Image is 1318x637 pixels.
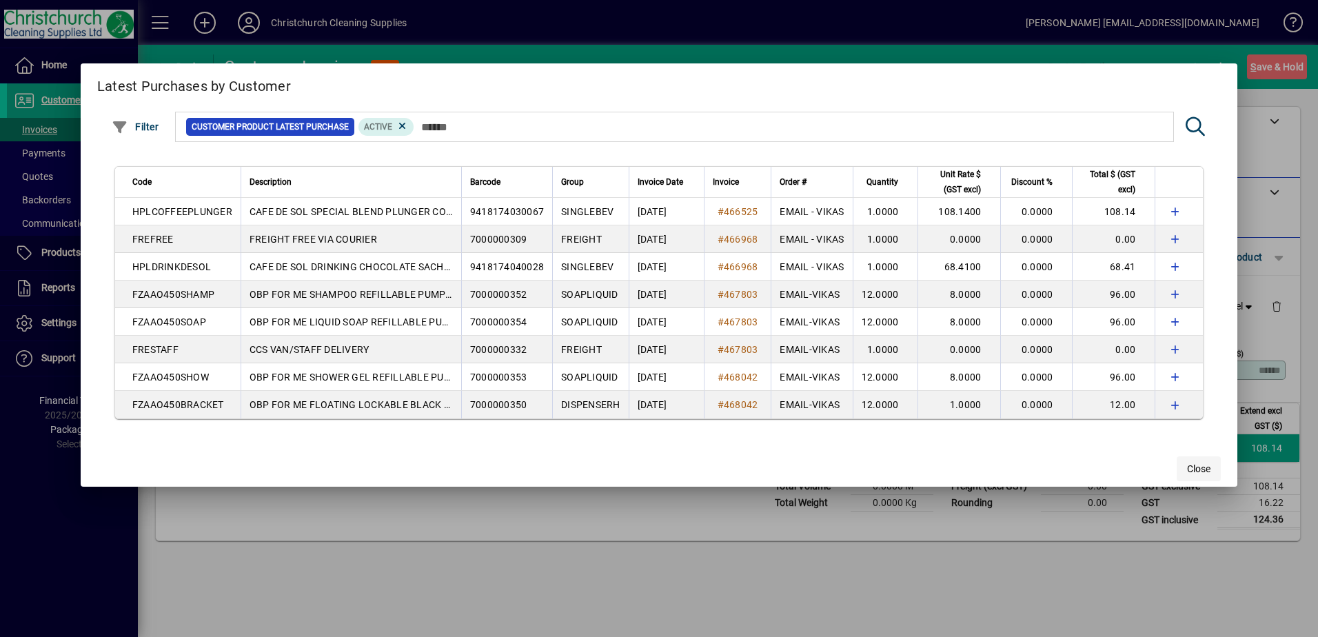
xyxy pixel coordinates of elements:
span: # [718,399,724,410]
div: Discount % [1009,174,1065,190]
span: # [718,261,724,272]
span: # [718,206,724,217]
td: 0.0000 [917,225,1000,253]
td: EMAIL - VIKAS [771,198,852,225]
div: Invoice [713,174,763,190]
span: OBP FOR ME SHAMPOO REFILLABLE PUMP BOTTLE WALL MOUNTABLE 450ML [250,289,607,300]
span: 467803 [724,316,758,327]
span: CAFE DE SOL SPECIAL BLEND PLUNGER COFFEE SACHETS 15G 100S - HPCP [250,206,593,217]
td: 0.0000 [1000,281,1072,308]
span: 7000000332 [470,344,527,355]
td: 0.00 [1072,336,1155,363]
a: #468042 [713,397,763,412]
span: FREIGHT [561,234,602,245]
td: 1.0000 [853,198,918,225]
td: 0.0000 [917,336,1000,363]
td: 0.0000 [1000,198,1072,225]
h2: Latest Purchases by Customer [81,63,1238,103]
a: #467803 [713,314,763,330]
span: HPLDRINKDESOL [132,261,211,272]
span: Invoice [713,174,739,190]
span: Quantity [866,174,898,190]
div: Barcode [470,174,544,190]
span: Code [132,174,152,190]
span: Filter [112,121,159,132]
span: SINGLEBEV [561,206,614,217]
span: FREFREE [132,234,174,245]
td: 0.0000 [1000,308,1072,336]
div: Total $ (GST excl) [1081,167,1148,197]
td: 8.0000 [917,363,1000,391]
span: FREIGHT FREE VIA COURIER [250,234,377,245]
td: EMAIL-VIKAS [771,363,852,391]
span: DISPENSERH [561,399,620,410]
span: Close [1187,462,1210,476]
a: #467803 [713,287,763,302]
span: FZAAO450BRACKET [132,399,224,410]
span: 7000000352 [470,289,527,300]
span: Customer Product Latest Purchase [192,120,349,134]
td: 0.0000 [1000,336,1072,363]
td: EMAIL - VIKAS [771,253,852,281]
td: [DATE] [629,391,704,418]
td: 12.0000 [853,391,918,418]
td: 12.0000 [853,281,918,308]
div: Order # [780,174,844,190]
td: EMAIL-VIKAS [771,308,852,336]
span: Description [250,174,292,190]
td: EMAIL-VIKAS [771,336,852,363]
span: 466968 [724,261,758,272]
td: EMAIL - VIKAS [771,225,852,253]
td: [DATE] [629,363,704,391]
span: CAFE DE SOL DRINKING CHOCOLATE SACHETS 300S - HPDC1 [250,261,525,272]
span: HPLCOFFEEPLUNGER [132,206,232,217]
span: 7000000309 [470,234,527,245]
span: OBP FOR ME FLOATING LOCKABLE BLACK ADHESIVE BRACKET FOR 450ML BOTTLES [250,399,634,410]
td: 0.00 [1072,225,1155,253]
span: # [718,344,724,355]
td: 1.0000 [853,336,918,363]
span: SOAPLIQUID [561,289,618,300]
td: 96.00 [1072,308,1155,336]
td: [DATE] [629,198,704,225]
a: #467803 [713,342,763,357]
span: Total $ (GST excl) [1081,167,1135,197]
td: EMAIL-VIKAS [771,391,852,418]
td: [DATE] [629,336,704,363]
span: 467803 [724,289,758,300]
td: EMAIL-VIKAS [771,281,852,308]
td: 108.1400 [917,198,1000,225]
span: 468042 [724,399,758,410]
td: 0.0000 [1000,391,1072,418]
span: 9418174040028 [470,261,544,272]
td: 8.0000 [917,308,1000,336]
td: 12.0000 [853,363,918,391]
div: Description [250,174,453,190]
td: 68.41 [1072,253,1155,281]
span: 466968 [724,234,758,245]
span: 9418174030067 [470,206,544,217]
a: #466525 [713,204,763,219]
span: Group [561,174,584,190]
td: 8.0000 [917,281,1000,308]
span: 7000000354 [470,316,527,327]
span: FZAAO450SHAMP [132,289,214,300]
span: Invoice Date [638,174,683,190]
span: # [718,289,724,300]
td: [DATE] [629,281,704,308]
span: 466525 [724,206,758,217]
td: [DATE] [629,308,704,336]
span: 467803 [724,344,758,355]
td: 68.4100 [917,253,1000,281]
span: # [718,372,724,383]
span: 7000000350 [470,399,527,410]
span: OBP FOR ME SHOWER GEL REFILLABLE PUMP BOTTLE WALL MOUNTABLE 450ML [250,372,619,383]
td: 1.0000 [853,253,918,281]
td: 0.0000 [1000,253,1072,281]
td: 96.00 [1072,363,1155,391]
span: FZAAO450SOAP [132,316,206,327]
span: Active [364,122,392,132]
a: #468042 [713,370,763,385]
div: Group [561,174,620,190]
div: Quantity [862,174,911,190]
